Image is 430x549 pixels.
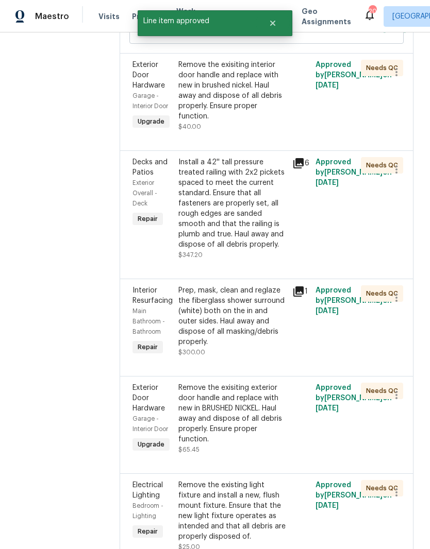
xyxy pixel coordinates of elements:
[134,342,162,352] span: Repair
[316,482,392,509] span: Approved by [PERSON_NAME] on
[316,82,339,89] span: [DATE]
[133,384,165,412] span: Exterior Door Hardware
[316,307,339,315] span: [DATE]
[178,157,287,250] div: Install a 42'' tall pressure treated railing with 2x2 pickets spaced to meet the current standard...
[178,349,205,355] span: $300.00
[366,386,402,396] span: Needs QC
[35,11,69,22] span: Maestro
[133,61,165,89] span: Exterior Door Hardware
[176,6,203,27] span: Work Orders
[178,447,200,453] span: $65.45
[178,480,287,542] div: Remove the existing light fixture and install a new, flush mount fixture. Ensure that the new lig...
[316,384,392,412] span: Approved by [PERSON_NAME] on
[292,157,309,169] div: 6
[134,116,169,127] span: Upgrade
[316,405,339,412] span: [DATE]
[133,180,157,207] span: Exterior Overall - Deck
[316,61,392,89] span: Approved by [PERSON_NAME] on
[366,288,402,299] span: Needs QC
[383,25,406,32] span: [DATE]
[369,6,376,16] div: 20
[256,13,290,33] button: Close
[134,214,162,224] span: Repair
[138,10,256,32] span: Line item approved
[178,60,287,122] div: Remove the exisiting interior door handle and replace with new in brushed nickel. Haul away and d...
[133,308,165,335] span: Main Bathroom - Bathroom
[132,11,164,22] span: Projects
[178,383,287,444] div: Remove the exisiting exterior door handle and replace with new in BRUSHED NICKEL. Haul away and d...
[178,124,201,130] span: $40.00
[178,252,203,258] span: $347.20
[366,63,402,73] span: Needs QC
[133,159,168,176] span: Decks and Patios
[133,287,173,304] span: Interior Resurfacing
[292,285,309,298] div: 1
[366,160,402,170] span: Needs QC
[133,416,168,432] span: Garage - Interior Door
[178,285,287,347] div: Prep, mask, clean and reglaze the fiberglass shower surround (white) both on the in and outer sid...
[98,11,120,22] span: Visits
[133,503,163,519] span: Bedroom - Lighting
[134,526,162,537] span: Repair
[366,483,402,493] span: Needs QC
[133,482,163,499] span: Electrical Lighting
[133,93,168,109] span: Garage - Interior Door
[316,287,392,315] span: Approved by [PERSON_NAME] on
[316,179,339,186] span: [DATE]
[302,6,351,27] span: Geo Assignments
[316,502,339,509] span: [DATE]
[316,159,392,186] span: Approved by [PERSON_NAME] on
[134,439,169,450] span: Upgrade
